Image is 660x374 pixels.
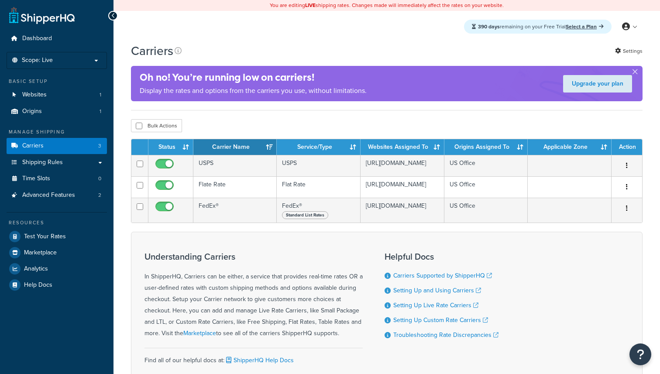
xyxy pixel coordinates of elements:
[385,252,498,261] h3: Helpful Docs
[144,252,363,339] div: In ShipperHQ, Carriers can be either, a service that provides real-time rates OR a user-defined r...
[224,356,294,365] a: ShipperHQ Help Docs
[131,119,182,132] button: Bulk Actions
[7,31,107,47] a: Dashboard
[7,87,107,103] li: Websites
[7,128,107,136] div: Manage Shipping
[140,70,367,85] h4: Oh no! You’re running low on carriers!
[361,198,444,223] td: [URL][DOMAIN_NAME]
[98,175,101,182] span: 0
[7,229,107,244] a: Test Your Rates
[140,85,367,97] p: Display the rates and options from the carriers you use, without limitations.
[444,176,528,198] td: US Office
[7,154,107,171] a: Shipping Rules
[24,281,52,289] span: Help Docs
[193,198,277,223] td: FedEx®
[393,316,488,325] a: Setting Up Custom Rate Carriers
[393,271,492,280] a: Carriers Supported by ShipperHQ
[566,23,604,31] a: Select a Plan
[7,187,107,203] li: Advanced Features
[7,219,107,226] div: Resources
[22,192,75,199] span: Advanced Features
[528,139,612,155] th: Applicable Zone: activate to sort column ascending
[100,91,101,99] span: 1
[563,75,632,93] a: Upgrade your plan
[22,175,50,182] span: Time Slots
[9,7,75,24] a: ShipperHQ Home
[193,155,277,176] td: USPS
[183,329,216,338] a: Marketplace
[22,108,42,115] span: Origins
[24,233,66,240] span: Test Your Rates
[22,35,52,42] span: Dashboard
[629,343,651,365] button: Open Resource Center
[7,277,107,293] a: Help Docs
[277,198,360,223] td: FedEx®
[144,348,363,366] div: Find all of our helpful docs at:
[7,171,107,187] a: Time Slots 0
[98,192,101,199] span: 2
[615,45,643,57] a: Settings
[22,142,44,150] span: Carriers
[193,176,277,198] td: Flate Rate
[305,1,316,9] b: LIVE
[393,301,478,310] a: Setting Up Live Rate Carriers
[361,176,444,198] td: [URL][DOMAIN_NAME]
[7,78,107,85] div: Basic Setup
[7,103,107,120] li: Origins
[282,211,328,219] span: Standard List Rates
[7,245,107,261] a: Marketplace
[7,171,107,187] li: Time Slots
[148,139,193,155] th: Status: activate to sort column ascending
[277,176,360,198] td: Flat Rate
[193,139,277,155] th: Carrier Name: activate to sort column ascending
[361,155,444,176] td: [URL][DOMAIN_NAME]
[98,142,101,150] span: 3
[393,286,481,295] a: Setting Up and Using Carriers
[464,20,612,34] div: remaining on your Free Trial
[24,265,48,273] span: Analytics
[131,42,173,59] h1: Carriers
[22,57,53,64] span: Scope: Live
[7,187,107,203] a: Advanced Features 2
[22,159,63,166] span: Shipping Rules
[24,249,57,257] span: Marketplace
[444,198,528,223] td: US Office
[277,155,360,176] td: USPS
[7,138,107,154] a: Carriers 3
[361,139,444,155] th: Websites Assigned To: activate to sort column ascending
[7,138,107,154] li: Carriers
[7,261,107,277] a: Analytics
[393,330,498,340] a: Troubleshooting Rate Discrepancies
[7,103,107,120] a: Origins 1
[277,139,360,155] th: Service/Type: activate to sort column ascending
[444,155,528,176] td: US Office
[444,139,528,155] th: Origins Assigned To: activate to sort column ascending
[22,91,47,99] span: Websites
[478,23,500,31] strong: 390 days
[612,139,642,155] th: Action
[144,252,363,261] h3: Understanding Carriers
[100,108,101,115] span: 1
[7,87,107,103] a: Websites 1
